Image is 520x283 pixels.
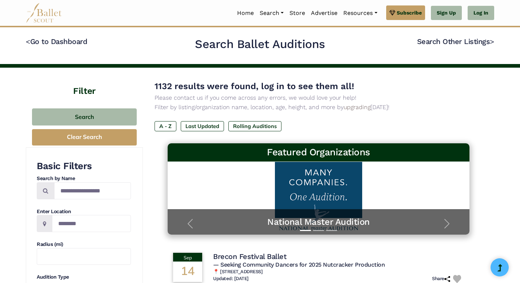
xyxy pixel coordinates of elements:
[37,274,131,281] h4: Audition Type
[173,253,202,262] div: Sep
[344,104,371,111] a: upgrading
[386,5,425,20] a: Subscribe
[26,68,143,97] h4: Filter
[397,9,422,17] span: Subscribe
[54,182,131,199] input: Search by names...
[52,215,131,232] input: Location
[32,129,137,146] button: Clear Search
[155,103,483,112] p: Filter by listing/organization name, location, age, height, and more by [DATE]!
[26,37,87,46] a: <Go to Dashboard
[432,276,450,282] h6: Share
[37,160,131,172] h3: Basic Filters
[213,276,249,282] h6: Updated: [DATE]
[173,262,202,282] div: 14
[37,175,131,182] h4: Search by Name
[326,226,337,235] button: Slide 3
[37,241,131,248] h4: Radius (mi)
[389,9,395,17] img: gem.svg
[287,5,308,21] a: Store
[181,121,224,131] label: Last Updated
[417,37,494,46] a: Search Other Listings>
[37,208,131,215] h4: Enter Location
[155,93,483,103] p: Please contact us if you come across any errors, we would love your help!
[213,269,464,275] h6: 📍 [STREET_ADDRESS]
[340,5,380,21] a: Resources
[308,5,340,21] a: Advertise
[300,226,311,235] button: Slide 1
[257,5,287,21] a: Search
[175,216,462,228] a: National Master Audition
[155,81,354,91] span: 1132 results were found, log in to see them all!
[155,121,176,131] label: A - Z
[195,37,325,52] h2: Search Ballet Auditions
[234,5,257,21] a: Home
[228,121,281,131] label: Rolling Auditions
[313,226,324,235] button: Slide 2
[431,6,462,20] a: Sign Up
[213,261,385,268] span: — Seeking Community Dancers for 2025 Nutcracker Production
[32,108,137,125] button: Search
[26,37,30,46] code: <
[173,146,464,159] h3: Featured Organizations
[490,37,494,46] code: >
[468,6,494,20] a: Log In
[213,252,286,261] h4: Brecon Festival Ballet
